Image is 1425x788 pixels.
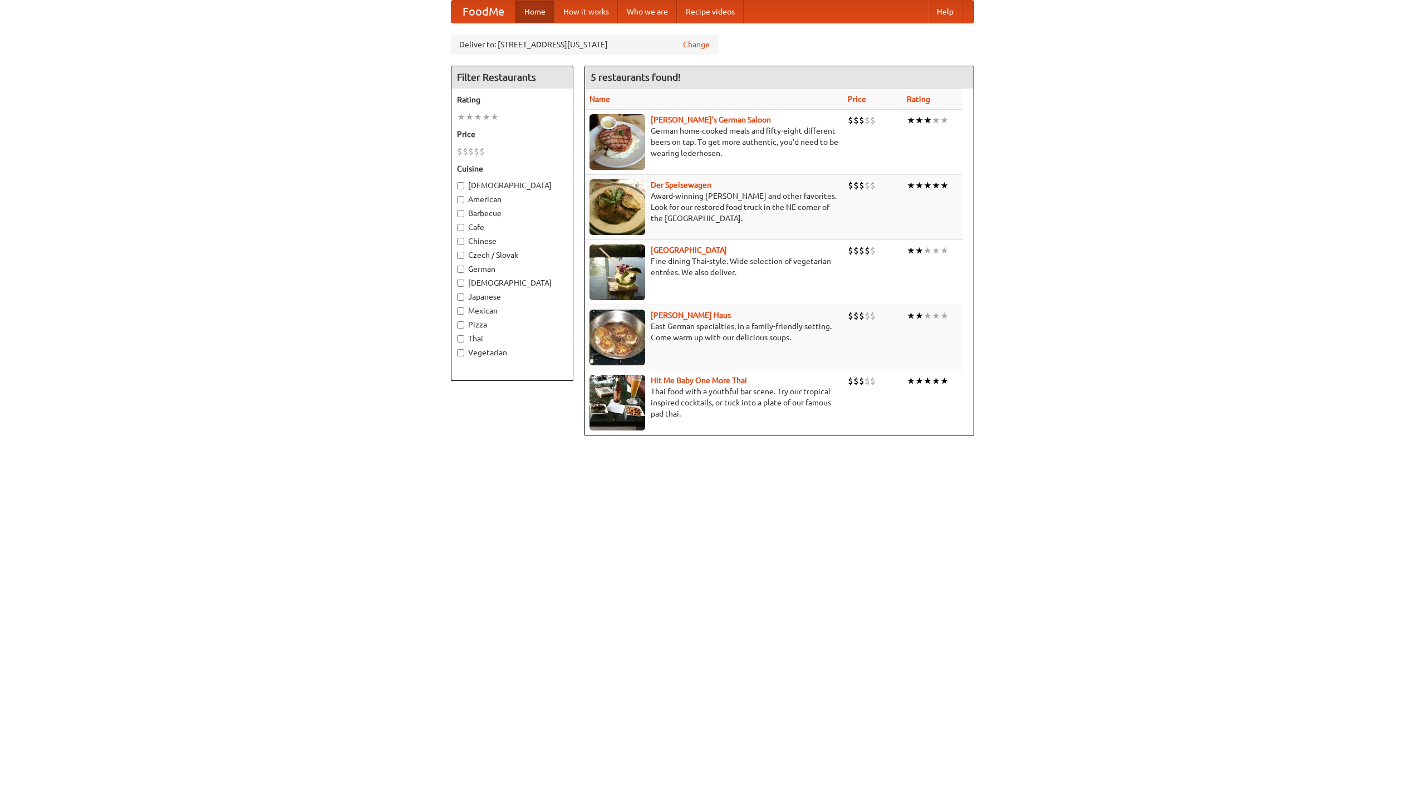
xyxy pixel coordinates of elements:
li: ★ [940,375,949,387]
li: $ [859,310,864,322]
li: ★ [457,111,465,123]
li: ★ [932,179,940,192]
li: ★ [915,244,923,257]
h4: Filter Restaurants [451,66,573,89]
label: Mexican [457,305,567,316]
li: ★ [923,244,932,257]
input: Pizza [457,321,464,329]
li: $ [848,375,853,387]
li: $ [848,310,853,322]
li: $ [848,179,853,192]
a: [PERSON_NAME] Haus [651,311,731,320]
li: ★ [915,375,923,387]
li: $ [859,179,864,192]
input: Barbecue [457,210,464,217]
input: Czech / Slovak [457,252,464,259]
li: $ [853,114,859,126]
li: ★ [940,114,949,126]
li: ★ [923,114,932,126]
li: ★ [915,179,923,192]
li: $ [864,179,870,192]
li: $ [859,375,864,387]
label: Chinese [457,236,567,247]
li: ★ [907,179,915,192]
a: Help [928,1,962,23]
a: FoodMe [451,1,515,23]
li: $ [870,375,876,387]
img: speisewagen.jpg [589,179,645,235]
li: $ [870,310,876,322]
li: $ [848,244,853,257]
li: ★ [907,244,915,257]
a: Der Speisewagen [651,180,711,189]
li: $ [468,145,474,158]
p: Thai food with a youthful bar scene. Try our tropical inspired cocktails, or tuck into a plate of... [589,386,839,419]
h5: Price [457,129,567,140]
input: American [457,196,464,203]
label: Czech / Slovak [457,249,567,261]
input: German [457,266,464,273]
li: $ [474,145,479,158]
li: ★ [907,375,915,387]
h5: Cuisine [457,163,567,174]
label: [DEMOGRAPHIC_DATA] [457,277,567,288]
label: American [457,194,567,205]
li: $ [853,179,859,192]
li: ★ [474,111,482,123]
li: $ [463,145,468,158]
li: $ [479,145,485,158]
input: Mexican [457,307,464,315]
li: ★ [932,244,940,257]
a: Rating [907,95,930,104]
li: $ [859,244,864,257]
li: ★ [907,310,915,322]
a: Recipe videos [677,1,744,23]
a: Price [848,95,866,104]
input: Cafe [457,224,464,231]
p: Fine dining Thai-style. Wide selection of vegetarian entrées. We also deliver. [589,256,839,278]
li: $ [457,145,463,158]
li: ★ [940,310,949,322]
input: [DEMOGRAPHIC_DATA] [457,182,464,189]
label: Barbecue [457,208,567,219]
a: Hit Me Baby One More Thai [651,376,747,385]
li: $ [864,310,870,322]
img: esthers.jpg [589,114,645,170]
h5: Rating [457,94,567,105]
li: ★ [490,111,499,123]
input: Vegetarian [457,349,464,356]
li: $ [848,114,853,126]
li: ★ [940,244,949,257]
li: ★ [932,375,940,387]
div: Deliver to: [STREET_ADDRESS][US_STATE] [451,35,718,55]
a: [GEOGRAPHIC_DATA] [651,246,727,254]
li: ★ [923,179,932,192]
label: German [457,263,567,275]
li: ★ [915,310,923,322]
input: Thai [457,335,464,342]
label: Pizza [457,319,567,330]
li: ★ [923,310,932,322]
label: Vegetarian [457,347,567,358]
li: $ [870,179,876,192]
li: $ [864,244,870,257]
input: Japanese [457,293,464,301]
p: German home-cooked meals and fifty-eight different beers on tap. To get more authentic, you'd nee... [589,125,839,159]
li: $ [853,244,859,257]
ng-pluralize: 5 restaurants found! [591,72,681,82]
li: $ [864,375,870,387]
li: ★ [915,114,923,126]
li: ★ [482,111,490,123]
li: $ [870,114,876,126]
a: Home [515,1,554,23]
label: Thai [457,333,567,344]
a: Change [683,39,710,50]
p: East German specialties, in a family-friendly setting. Come warm up with our delicious soups. [589,321,839,343]
label: Cafe [457,222,567,233]
img: kohlhaus.jpg [589,310,645,365]
a: How it works [554,1,618,23]
a: Who we are [618,1,677,23]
